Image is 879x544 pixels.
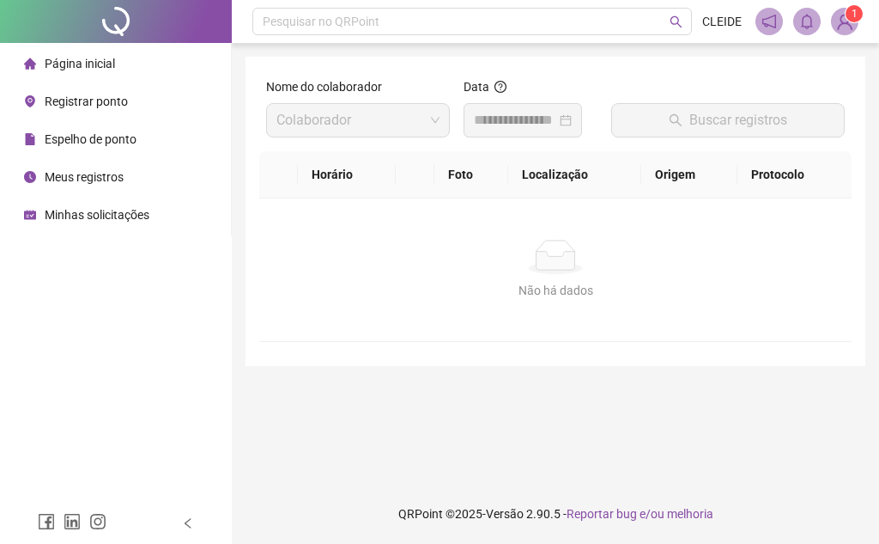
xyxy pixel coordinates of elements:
span: file [24,133,36,145]
th: Localização [508,151,640,199]
img: 90394 [832,9,858,34]
th: Origem [641,151,737,199]
span: Espelho de ponto [45,132,136,146]
span: schedule [24,209,36,221]
span: home [24,58,36,70]
span: question-circle [494,81,506,93]
th: Foto [434,151,508,199]
span: linkedin [64,513,81,530]
span: instagram [89,513,106,530]
footer: QRPoint © 2025 - 2.90.5 - [232,484,879,544]
span: clock-circle [24,171,36,183]
sup: Atualize o seu contato no menu Meus Dados [846,5,863,22]
span: 1 [852,8,858,20]
span: bell [799,14,815,29]
span: notification [761,14,777,29]
div: Não há dados [280,281,831,300]
span: search [670,15,682,28]
span: Versão [486,507,524,521]
th: Protocolo [737,151,852,199]
span: CLEIDE [702,12,742,31]
button: Buscar registros [611,103,845,138]
span: environment [24,95,36,107]
span: Página inicial [45,57,115,70]
span: Reportar bug e/ou melhoria [567,507,713,521]
th: Horário [298,151,395,199]
span: Registrar ponto [45,95,128,108]
span: facebook [38,513,55,530]
label: Nome do colaborador [266,77,393,96]
span: Minhas solicitações [45,208,149,222]
span: Meus registros [45,170,124,184]
span: Data [464,80,489,94]
span: left [182,517,194,529]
